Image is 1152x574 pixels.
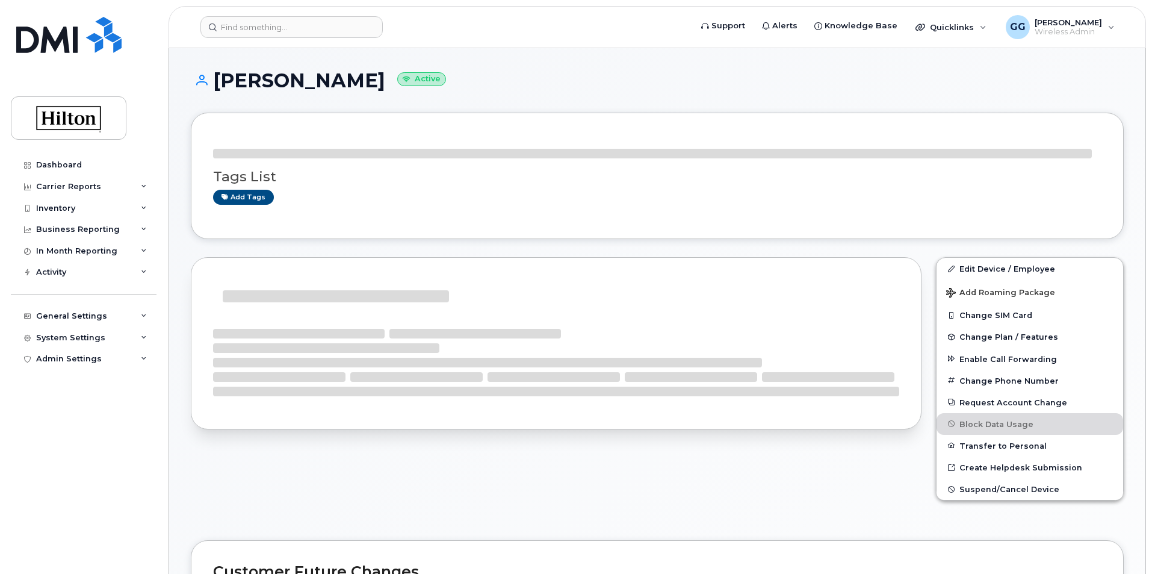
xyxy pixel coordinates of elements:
[937,326,1123,348] button: Change Plan / Features
[937,304,1123,326] button: Change SIM Card
[959,485,1059,494] span: Suspend/Cancel Device
[946,288,1055,299] span: Add Roaming Package
[397,72,446,86] small: Active
[213,169,1101,184] h3: Tags List
[937,348,1123,370] button: Enable Call Forwarding
[937,478,1123,500] button: Suspend/Cancel Device
[937,392,1123,413] button: Request Account Change
[937,413,1123,435] button: Block Data Usage
[959,354,1057,363] span: Enable Call Forwarding
[937,370,1123,392] button: Change Phone Number
[937,258,1123,279] a: Edit Device / Employee
[937,435,1123,457] button: Transfer to Personal
[213,190,274,205] a: Add tags
[937,279,1123,304] button: Add Roaming Package
[191,70,1124,91] h1: [PERSON_NAME]
[937,457,1123,478] a: Create Helpdesk Submission
[959,332,1058,342] span: Change Plan / Features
